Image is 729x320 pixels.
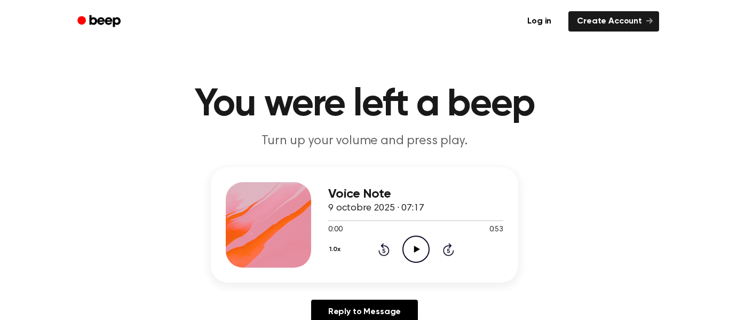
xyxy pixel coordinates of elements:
span: 0:00 [328,224,342,236]
span: 0:53 [489,224,503,236]
h1: You were left a beep [91,85,638,124]
h3: Voice Note [328,187,503,201]
a: Log in [517,9,562,34]
a: Create Account [568,11,659,32]
button: 1.0x [328,240,344,259]
span: 9 octobre 2025 · 07:17 [328,204,424,213]
p: Turn up your volume and press play. [160,132,569,150]
a: Beep [70,11,130,32]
